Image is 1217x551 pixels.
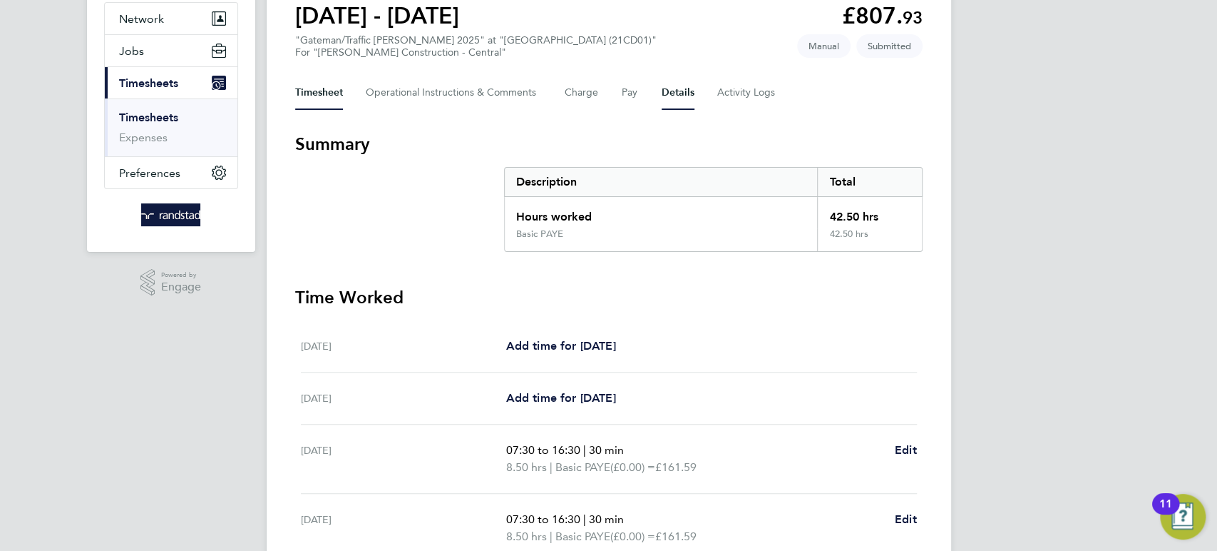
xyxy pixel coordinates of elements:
[505,390,615,407] a: Add time for [DATE]
[797,34,851,58] span: This timesheet was manually created.
[555,459,610,476] span: Basic PAYE
[105,35,237,66] button: Jobs
[504,167,923,252] div: Summary
[119,131,168,144] a: Expenses
[105,157,237,188] button: Preferences
[1159,504,1172,522] div: 11
[903,7,923,28] span: 93
[717,76,777,110] button: Activity Logs
[895,511,917,528] a: Edit
[161,281,201,293] span: Engage
[505,168,818,196] div: Description
[295,286,923,309] h3: Time Worked
[654,460,696,474] span: £161.59
[549,460,552,474] span: |
[505,339,615,353] span: Add time for [DATE]
[105,67,237,98] button: Timesheets
[505,530,546,543] span: 8.50 hrs
[895,442,917,459] a: Edit
[301,511,506,545] div: [DATE]
[1160,494,1206,540] button: Open Resource Center, 11 new notifications
[588,443,623,457] span: 30 min
[654,530,696,543] span: £161.59
[505,391,615,405] span: Add time for [DATE]
[301,442,506,476] div: [DATE]
[301,390,506,407] div: [DATE]
[119,76,178,90] span: Timesheets
[301,338,506,355] div: [DATE]
[555,528,610,545] span: Basic PAYE
[295,1,459,30] h1: [DATE] - [DATE]
[610,460,654,474] span: (£0.00) =
[582,443,585,457] span: |
[610,530,654,543] span: (£0.00) =
[161,269,201,281] span: Powered by
[505,197,818,228] div: Hours worked
[295,46,657,59] div: For "[PERSON_NAME] Construction - Central"
[622,76,639,110] button: Pay
[817,168,921,196] div: Total
[516,228,563,240] div: Basic PAYE
[549,530,552,543] span: |
[565,76,599,110] button: Charge
[588,512,623,526] span: 30 min
[856,34,923,58] span: This timesheet is Submitted.
[505,443,580,457] span: 07:30 to 16:30
[817,228,921,251] div: 42.50 hrs
[582,512,585,526] span: |
[817,197,921,228] div: 42.50 hrs
[140,269,201,296] a: Powered byEngage
[119,12,164,26] span: Network
[119,166,180,180] span: Preferences
[505,338,615,355] a: Add time for [DATE]
[105,3,237,34] button: Network
[104,203,238,226] a: Go to home page
[141,203,200,226] img: randstad-logo-retina.png
[295,34,657,59] div: "Gateman/Traffic [PERSON_NAME] 2025" at "[GEOGRAPHIC_DATA] (21CD01)"
[119,111,178,124] a: Timesheets
[119,44,144,58] span: Jobs
[295,76,343,110] button: Timesheet
[505,512,580,526] span: 07:30 to 16:30
[295,133,923,156] h3: Summary
[895,512,917,526] span: Edit
[366,76,542,110] button: Operational Instructions & Comments
[895,443,917,457] span: Edit
[505,460,546,474] span: 8.50 hrs
[662,76,694,110] button: Details
[105,98,237,156] div: Timesheets
[842,2,923,29] app-decimal: £807.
